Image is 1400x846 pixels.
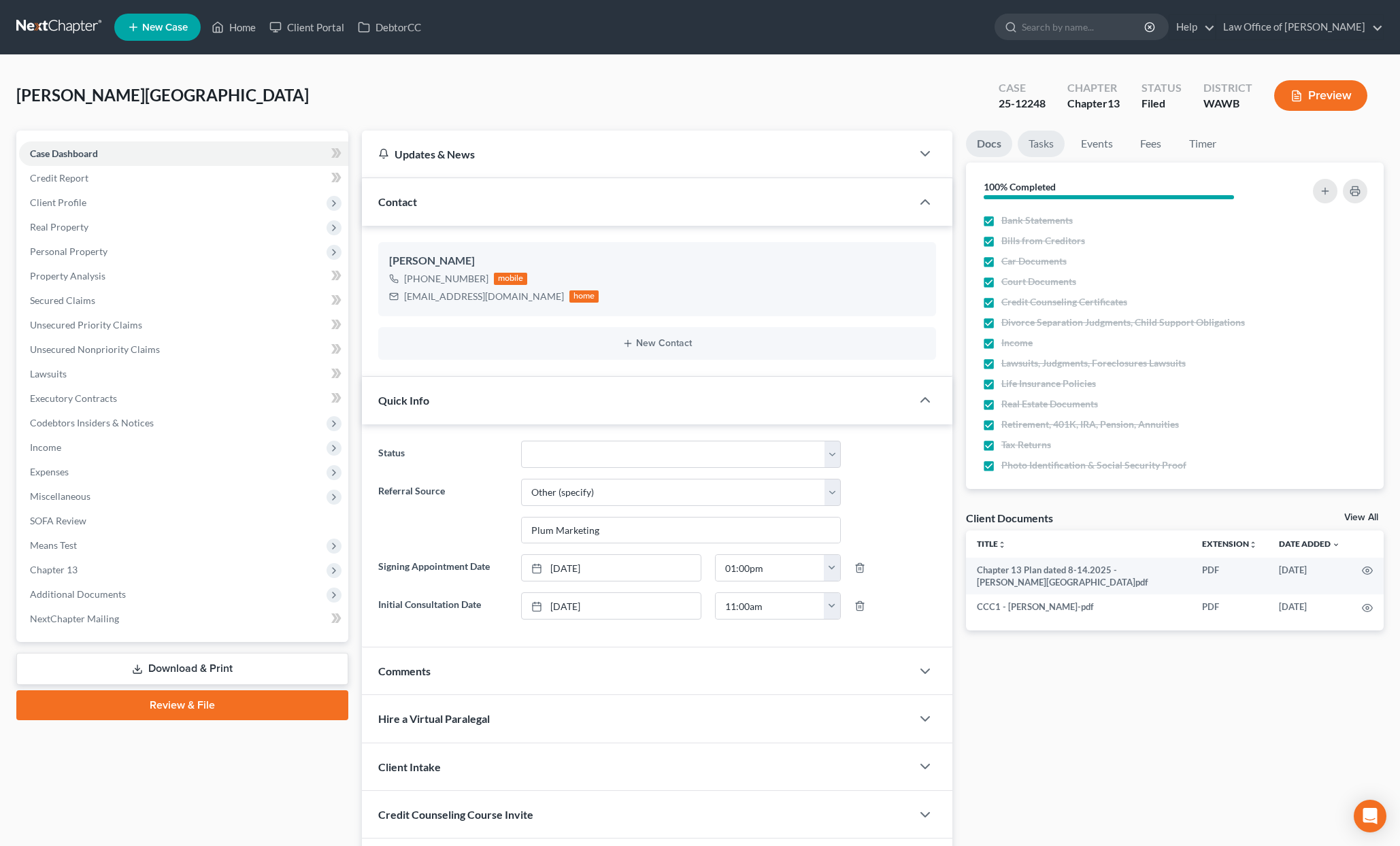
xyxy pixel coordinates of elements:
div: Chapter [1067,96,1120,112]
div: [PERSON_NAME] [389,253,925,269]
a: Tasks [1018,131,1065,157]
label: Initial Consultation Date [371,592,514,620]
a: Date Added expand_more [1279,539,1340,549]
button: New Contact [389,338,925,349]
a: Lawsuits [19,362,348,386]
a: Help [1169,15,1215,39]
span: Real Estate Documents [1001,397,1098,411]
span: Client Profile [30,197,86,208]
td: PDF [1191,594,1268,619]
span: Credit Counseling Certificates [1001,295,1127,309]
span: [PERSON_NAME][GEOGRAPHIC_DATA] [16,85,309,105]
div: District [1203,80,1252,96]
div: home [569,290,599,303]
span: Client Intake [378,760,441,773]
span: Credit Report [30,172,88,184]
span: Lawsuits, Judgments, Foreclosures Lawsuits [1001,356,1186,370]
span: Hire a Virtual Paralegal [378,712,490,725]
span: Retirement, 401K, IRA, Pension, Annuities [1001,418,1179,431]
strong: 100% Completed [984,181,1056,192]
span: Comments [378,664,431,677]
span: NextChapter Mailing [30,613,119,624]
a: NextChapter Mailing [19,607,348,631]
td: [DATE] [1268,558,1351,595]
span: Secured Claims [30,294,95,306]
div: Client Documents [966,511,1053,525]
span: Divorce Separation Judgments, Child Support Obligations [1001,316,1245,329]
span: 13 [1107,97,1120,109]
span: Unsecured Priority Claims [30,319,142,331]
span: Photo Identification & Social Security Proof [1001,458,1186,472]
span: Bank Statements [1001,214,1073,227]
div: Status [1141,80,1182,96]
span: Life Insurance Policies [1001,377,1096,390]
label: Status [371,441,514,468]
a: Law Office of [PERSON_NAME] [1216,15,1383,39]
span: Tax Returns [1001,438,1051,452]
span: Bills from Creditors [1001,234,1085,248]
a: Unsecured Priority Claims [19,313,348,337]
span: Codebtors Insiders & Notices [30,417,154,428]
span: Chapter 13 [30,564,78,575]
span: Credit Counseling Course Invite [378,808,533,821]
td: CCC1 - [PERSON_NAME]-pdf [966,594,1191,619]
span: Miscellaneous [30,490,90,502]
a: Unsecured Nonpriority Claims [19,337,348,362]
a: Events [1070,131,1124,157]
div: Open Intercom Messenger [1354,800,1386,832]
a: DebtorCC [351,15,428,39]
a: View All [1344,513,1378,522]
a: Secured Claims [19,288,348,313]
i: unfold_more [1249,541,1257,549]
a: SOFA Review [19,509,348,533]
label: Signing Appointment Date [371,554,514,581]
input: Other Referral Source [522,518,840,543]
td: [DATE] [1268,594,1351,619]
a: Download & Print [16,653,348,685]
span: Unsecured Nonpriority Claims [30,343,160,355]
span: Case Dashboard [30,148,98,159]
input: -- : -- [716,593,824,619]
div: [PHONE_NUMBER] [404,272,488,286]
span: Lawsuits [30,368,67,379]
span: Real Property [30,221,88,233]
label: Referral Source [371,479,514,544]
span: Expenses [30,466,69,477]
i: unfold_more [998,541,1006,549]
span: Means Test [30,539,77,551]
div: mobile [494,273,528,285]
button: Preview [1274,80,1367,111]
div: [EMAIL_ADDRESS][DOMAIN_NAME] [404,290,564,303]
div: Chapter [1067,80,1120,96]
a: Property Analysis [19,264,348,288]
a: [DATE] [522,593,701,619]
div: WAWB [1203,96,1252,112]
span: Quick Info [378,394,429,407]
span: Property Analysis [30,270,105,282]
a: Titleunfold_more [977,539,1006,549]
a: Client Portal [263,15,351,39]
a: Case Dashboard [19,141,348,166]
a: Docs [966,131,1012,157]
td: Chapter 13 Plan dated 8-14.2025 - [PERSON_NAME][GEOGRAPHIC_DATA]pdf [966,558,1191,595]
span: Executory Contracts [30,392,117,404]
input: -- : -- [716,555,824,581]
span: Car Documents [1001,254,1067,268]
span: Contact [378,195,417,208]
a: Timer [1178,131,1227,157]
span: Income [30,441,61,453]
td: PDF [1191,558,1268,595]
span: SOFA Review [30,515,86,526]
div: Filed [1141,96,1182,112]
a: Credit Report [19,166,348,190]
span: Additional Documents [30,588,126,600]
div: 25-12248 [999,96,1046,112]
a: Fees [1129,131,1173,157]
input: Search by name... [1022,14,1146,39]
div: Updates & News [378,147,895,161]
a: Review & File [16,690,348,720]
a: Extensionunfold_more [1202,539,1257,549]
i: expand_more [1332,541,1340,549]
div: Case [999,80,1046,96]
span: Personal Property [30,246,107,257]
